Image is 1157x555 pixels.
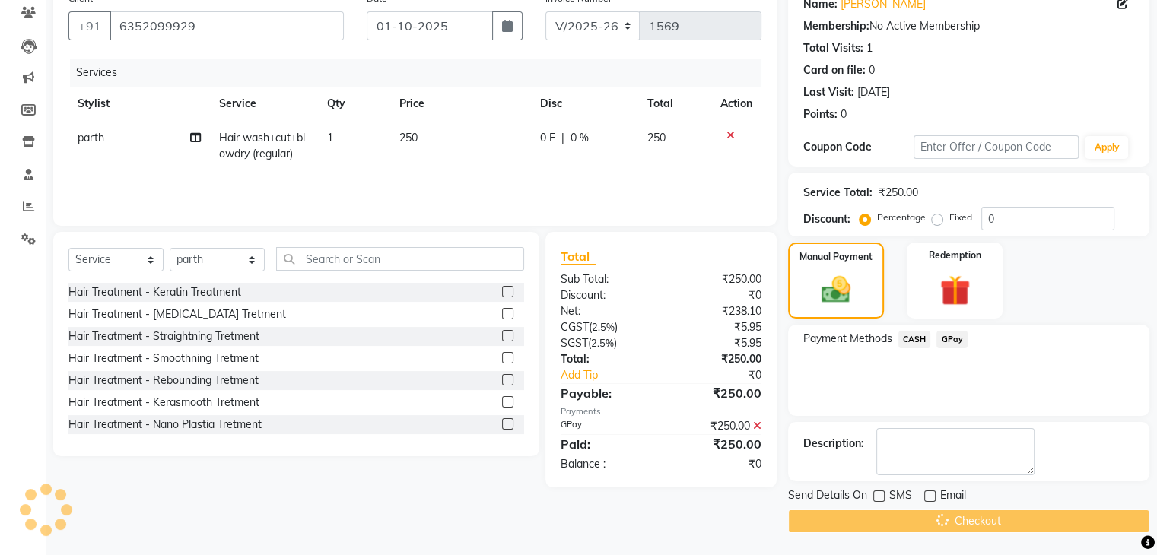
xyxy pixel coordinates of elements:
[591,337,614,349] span: 2.5%
[936,331,968,348] span: GPay
[711,87,761,121] th: Action
[68,328,259,344] div: Hair Treatment - Straightning Tretment
[549,303,661,319] div: Net:
[803,18,869,34] div: Membership:
[914,135,1079,159] input: Enter Offer / Coupon Code
[68,350,259,366] div: Hair Treatment - Smoothning Tretment
[549,367,679,383] a: Add Tip
[549,351,661,367] div: Total:
[327,131,333,144] span: 1
[869,62,875,78] div: 0
[930,271,980,309] img: _gift.svg
[841,106,847,122] div: 0
[549,271,661,287] div: Sub Total:
[549,384,661,402] div: Payable:
[68,284,241,300] div: Hair Treatment - Keratin Treatment
[561,336,588,350] span: SGST
[661,287,773,303] div: ₹0
[812,273,860,306] img: _cash.svg
[857,84,890,100] div: [DATE]
[571,130,589,146] span: 0 %
[661,335,773,351] div: ₹5.95
[549,335,661,351] div: ( )
[661,435,773,453] div: ₹250.00
[549,418,661,434] div: GPay
[561,320,589,334] span: CGST
[661,271,773,287] div: ₹250.00
[638,87,711,121] th: Total
[390,87,531,121] th: Price
[929,249,981,262] label: Redemption
[661,351,773,367] div: ₹250.00
[219,131,305,160] span: Hair wash+cut+blowdry (regular)
[661,319,773,335] div: ₹5.95
[661,384,773,402] div: ₹250.00
[399,131,418,144] span: 250
[679,367,772,383] div: ₹0
[803,185,873,201] div: Service Total:
[803,436,864,452] div: Description:
[889,487,912,506] span: SMS
[68,373,259,388] div: Hair Treatment - Rebounding Tretment
[78,131,104,144] span: parth
[592,321,615,333] span: 2.5%
[866,40,873,56] div: 1
[276,247,524,271] input: Search or Scan
[70,59,773,87] div: Services
[540,130,555,146] span: 0 F
[949,211,972,224] label: Fixed
[661,418,773,434] div: ₹250.00
[803,331,892,347] span: Payment Methods
[803,84,854,100] div: Last Visit:
[68,395,259,411] div: Hair Treatment - Kerasmooth Tretment
[318,87,390,121] th: Qty
[803,139,914,155] div: Coupon Code
[803,18,1134,34] div: No Active Membership
[549,435,661,453] div: Paid:
[549,319,661,335] div: ( )
[561,405,761,418] div: Payments
[210,87,318,121] th: Service
[68,11,111,40] button: +91
[1085,136,1128,159] button: Apply
[788,487,867,506] span: Send Details On
[68,417,262,433] div: Hair Treatment - Nano Plastia Tretment
[531,87,638,121] th: Disc
[799,250,873,264] label: Manual Payment
[549,287,661,303] div: Discount:
[110,11,344,40] input: Search by Name/Mobile/Email/Code
[940,487,966,506] span: Email
[68,87,210,121] th: Stylist
[549,456,661,472] div: Balance :
[898,331,931,348] span: CASH
[803,40,863,56] div: Total Visits:
[661,303,773,319] div: ₹238.10
[803,211,850,227] div: Discount:
[68,306,286,322] div: Hair Treatment - [MEDICAL_DATA] Tretment
[803,106,838,122] div: Points:
[647,131,666,144] span: 250
[803,62,866,78] div: Card on file:
[661,456,773,472] div: ₹0
[877,211,926,224] label: Percentage
[879,185,918,201] div: ₹250.00
[561,130,564,146] span: |
[561,249,596,265] span: Total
